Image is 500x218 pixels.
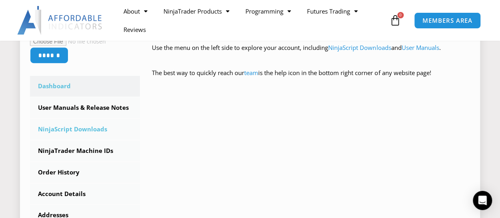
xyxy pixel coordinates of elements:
a: User Manuals [401,44,439,52]
a: NinjaScript Downloads [30,119,140,140]
a: Programming [237,2,299,20]
nav: Menu [116,2,387,39]
p: Use the menu on the left side to explore your account, including and . [152,42,470,65]
a: Account Details [30,184,140,204]
a: team [244,69,258,77]
a: Dashboard [30,76,140,97]
a: 0 [378,9,413,32]
div: Open Intercom Messenger [473,191,492,210]
a: Order History [30,162,140,183]
img: LogoAI | Affordable Indicators – NinjaTrader [17,6,103,35]
a: NinjaScript Downloads [328,44,391,52]
a: Reviews [116,20,154,39]
a: NinjaTrader Machine IDs [30,141,140,161]
a: About [116,2,155,20]
a: NinjaTrader Products [155,2,237,20]
span: 0 [397,12,404,18]
a: MEMBERS AREA [414,12,481,29]
a: Futures Trading [299,2,366,20]
a: User Manuals & Release Notes [30,97,140,118]
span: MEMBERS AREA [422,18,472,24]
p: The best way to quickly reach our is the help icon in the bottom right corner of any website page! [152,67,470,90]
